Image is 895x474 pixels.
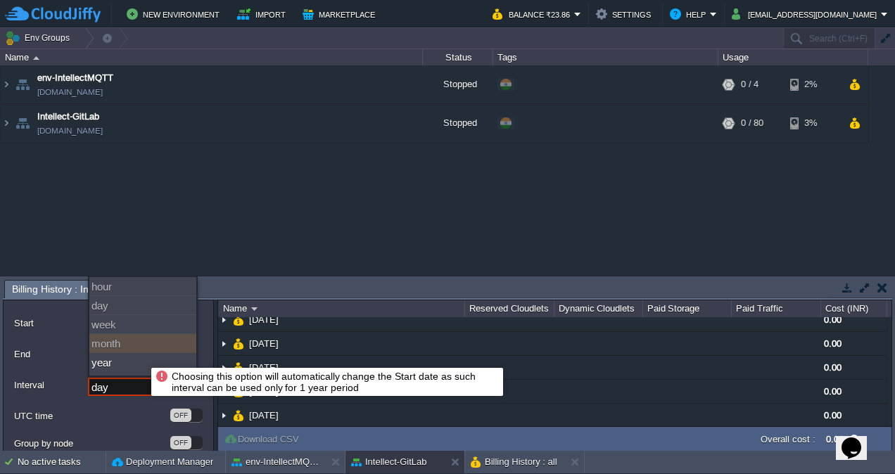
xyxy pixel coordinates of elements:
label: End [14,347,87,361]
div: Reserved Cloudlets [466,300,553,317]
div: Usage [719,49,868,65]
label: UTC time [14,409,169,423]
a: Intellect-GitLab [37,110,99,124]
img: AMDAwAAAACH5BAEAAAAALAAAAAABAAEAAAICRAEAOw== [218,308,229,331]
div: No active tasks [18,451,106,473]
div: Name [1,49,422,65]
span: 0.00 [824,338,842,349]
a: [DATE] [248,314,281,326]
div: Cost (INR) [822,300,887,317]
button: Import [237,6,290,23]
img: AMDAwAAAACH5BAEAAAAALAAAAAABAAEAAAICRAEAOw== [1,65,12,103]
label: Overall cost : [761,434,815,444]
div: Dynamic Cloudlets [555,300,642,317]
button: Marketplace [303,6,379,23]
div: 3% [790,104,836,142]
button: New Environment [127,6,224,23]
label: 0.00 [826,434,844,444]
div: Status [424,49,493,65]
span: 0.00 [824,362,842,373]
a: [DATE] [248,338,281,350]
button: Intellect-GitLab [351,455,426,469]
img: AMDAwAAAACH5BAEAAAAALAAAAAABAAEAAAICRAEAOw== [233,308,244,331]
button: Settings [596,6,655,23]
div: month [89,334,196,353]
img: AMDAwAAAACH5BAEAAAAALAAAAAABAAEAAAICRAEAOw== [13,104,32,142]
button: Download CSV [224,433,303,445]
span: Billing History : Intellect-GitLab [12,281,147,298]
div: 0 / 4 [741,65,758,103]
div: day [89,296,196,315]
button: [EMAIL_ADDRESS][DOMAIN_NAME] [732,6,881,23]
div: 2% [790,65,836,103]
button: Billing History : all [471,455,557,469]
img: AMDAwAAAACH5BAEAAAAALAAAAAABAAEAAAICRAEAOw== [33,56,39,60]
label: Start [14,316,87,331]
img: AMDAwAAAACH5BAEAAAAALAAAAAABAAEAAAICRAEAOw== [13,65,32,103]
img: AMDAwAAAACH5BAEAAAAALAAAAAABAAEAAAICRAEAOw== [233,332,244,355]
div: OFF [170,436,191,449]
div: week [89,315,196,334]
div: Paid Storage [644,300,731,317]
img: AMDAwAAAACH5BAEAAAAALAAAAAABAAEAAAICRAEAOw== [218,332,229,355]
button: Help [670,6,710,23]
div: Stopped [423,104,493,142]
img: AMDAwAAAACH5BAEAAAAALAAAAAABAAEAAAICRAEAOw== [218,356,229,379]
img: AMDAwAAAACH5BAEAAAAALAAAAAABAAEAAAICRAEAOw== [233,404,244,427]
a: [DATE] [248,361,281,373]
span: 0.00 [824,410,842,421]
button: Balance ₹23.86 [493,6,574,23]
div: OFF [170,409,191,422]
label: Group by node [14,436,169,451]
iframe: chat widget [836,418,881,460]
div: year [89,353,196,372]
div: hour [89,277,196,296]
button: Env Groups [5,28,75,48]
span: [DOMAIN_NAME] [37,85,103,99]
div: 0 / 80 [741,104,763,142]
span: 0.00 [824,386,842,397]
a: [DOMAIN_NAME] [37,124,103,138]
div: Stopped [423,65,493,103]
span: 0.00 [824,314,842,325]
div: Tags [494,49,718,65]
label: Interval [14,378,87,392]
img: CloudJiffy [5,6,101,23]
a: [DATE] [248,409,281,421]
a: env-IntellectMQTT [37,71,113,85]
div: Choosing this option will automatically change the Start date as such interval can be used only f... [155,369,500,395]
div: Paid Traffic [732,300,820,317]
img: AMDAwAAAACH5BAEAAAAALAAAAAABAAEAAAICRAEAOw== [218,404,229,427]
img: AMDAwAAAACH5BAEAAAAALAAAAAABAAEAAAICRAEAOw== [233,356,244,379]
button: Deployment Manager [112,455,213,469]
img: AMDAwAAAACH5BAEAAAAALAAAAAABAAEAAAICRAEAOw== [251,307,258,311]
button: env-IntellectMQTT [231,455,320,469]
img: AMDAwAAAACH5BAEAAAAALAAAAAABAAEAAAICRAEAOw== [1,104,12,142]
div: Name [220,300,464,317]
